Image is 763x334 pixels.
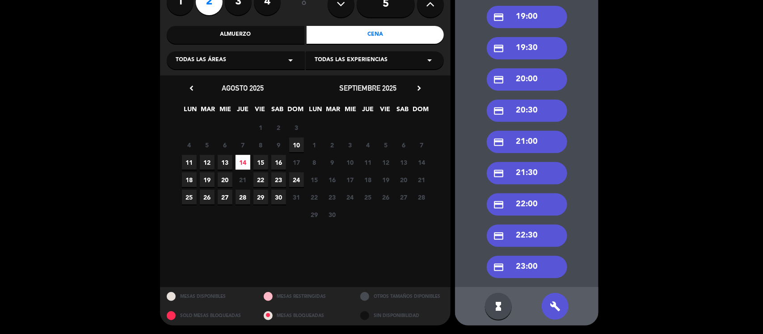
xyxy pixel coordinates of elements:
[550,301,561,312] i: build
[325,190,340,205] span: 23
[253,190,268,205] span: 29
[271,155,286,170] span: 16
[325,138,340,152] span: 2
[487,193,567,216] div: 22:00
[307,172,322,187] span: 15
[183,104,198,119] span: LUN
[289,138,304,152] span: 10
[271,190,286,205] span: 30
[257,287,354,306] div: MESAS RESTRINGIDAS
[253,172,268,187] span: 22
[285,55,296,66] i: arrow_drop_down
[414,155,429,170] span: 14
[493,137,505,148] i: credit_card
[253,104,268,119] span: VIE
[289,155,304,170] span: 17
[361,172,375,187] span: 18
[187,83,196,93] i: chevron_left
[236,104,250,119] span: JUE
[253,120,268,135] span: 1
[218,172,232,187] span: 20
[182,155,197,170] span: 11
[176,56,226,65] span: Todas las áreas
[487,162,567,184] div: 21:30
[487,37,567,59] div: 19:30
[218,138,232,152] span: 6
[307,207,322,222] span: 29
[271,120,286,135] span: 2
[493,43,505,54] i: credit_card
[307,138,322,152] span: 1
[160,287,257,306] div: MESAS DISPONIBLES
[182,138,197,152] span: 4
[200,172,215,187] span: 19
[270,104,285,119] span: SAB
[493,12,505,23] i: credit_card
[361,155,375,170] span: 11
[378,104,393,119] span: VIE
[379,190,393,205] span: 26
[493,168,505,179] i: credit_card
[325,207,340,222] span: 30
[222,83,264,92] span: agosto 2025
[289,190,304,205] span: 31
[236,190,250,205] span: 28
[253,155,268,170] span: 15
[413,104,428,119] span: DOM
[289,120,304,135] span: 3
[307,26,444,44] div: Cena
[493,199,505,210] i: credit_card
[218,155,232,170] span: 13
[487,68,567,91] div: 20:00
[414,138,429,152] span: 7
[182,172,197,187] span: 18
[414,83,424,93] i: chevron_right
[396,190,411,205] span: 27
[182,190,197,205] span: 25
[339,83,396,92] span: septiembre 2025
[325,172,340,187] span: 16
[354,287,451,306] div: OTROS TAMAÑOS DIPONIBLES
[271,172,286,187] span: 23
[201,104,215,119] span: MAR
[218,190,232,205] span: 27
[257,306,354,326] div: MESAS BLOQUEADAS
[487,6,567,28] div: 19:00
[493,301,504,312] i: hourglass_full
[343,172,358,187] span: 17
[160,306,257,326] div: SOLO MESAS BLOQUEADAS
[361,190,375,205] span: 25
[271,138,286,152] span: 9
[414,190,429,205] span: 28
[200,138,215,152] span: 5
[354,306,451,326] div: SIN DISPONIBILIDAD
[325,155,340,170] span: 9
[379,155,393,170] span: 12
[326,104,341,119] span: MAR
[307,190,322,205] span: 22
[487,100,567,122] div: 20:30
[487,131,567,153] div: 21:00
[493,105,505,117] i: credit_card
[396,104,410,119] span: SAB
[493,230,505,242] i: credit_card
[289,172,304,187] span: 24
[343,155,358,170] span: 10
[236,172,250,187] span: 21
[343,138,358,152] span: 3
[343,190,358,205] span: 24
[493,74,505,85] i: credit_card
[200,190,215,205] span: 26
[288,104,303,119] span: DOM
[487,256,567,278] div: 23:00
[487,225,567,247] div: 22:30
[396,172,411,187] span: 20
[379,138,393,152] span: 5
[414,172,429,187] span: 21
[315,56,388,65] span: Todas las experiencias
[167,26,304,44] div: Almuerzo
[218,104,233,119] span: MIE
[308,104,323,119] span: LUN
[307,155,322,170] span: 8
[343,104,358,119] span: MIE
